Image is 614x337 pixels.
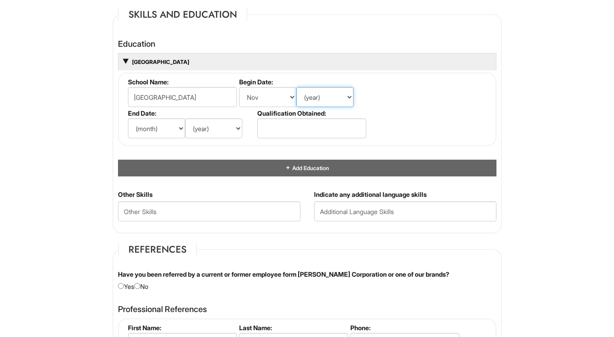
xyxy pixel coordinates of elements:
input: Additional Language Skills [314,201,496,221]
label: End Date: [128,109,254,117]
label: Other Skills [118,190,152,199]
label: Indicate any additional language skills [314,190,427,199]
span: Add Education [291,165,329,171]
div: Yes No [111,270,503,291]
label: First Name: [128,324,236,332]
label: School Name: [128,78,236,86]
legend: Skills and Education [118,8,247,21]
label: Qualification Obtained: [257,109,365,117]
legend: References [118,243,197,256]
label: Last Name: [239,324,347,332]
a: Add Education [285,165,329,171]
input: Other Skills [118,201,300,221]
label: Have you been referred by a current or former employee form [PERSON_NAME] Corporation or one of o... [118,270,449,279]
label: Phone: [350,324,458,332]
h4: Professional References [118,305,496,314]
a: [GEOGRAPHIC_DATA] [131,59,189,65]
h4: Education [118,39,496,49]
label: Begin Date: [239,78,365,86]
